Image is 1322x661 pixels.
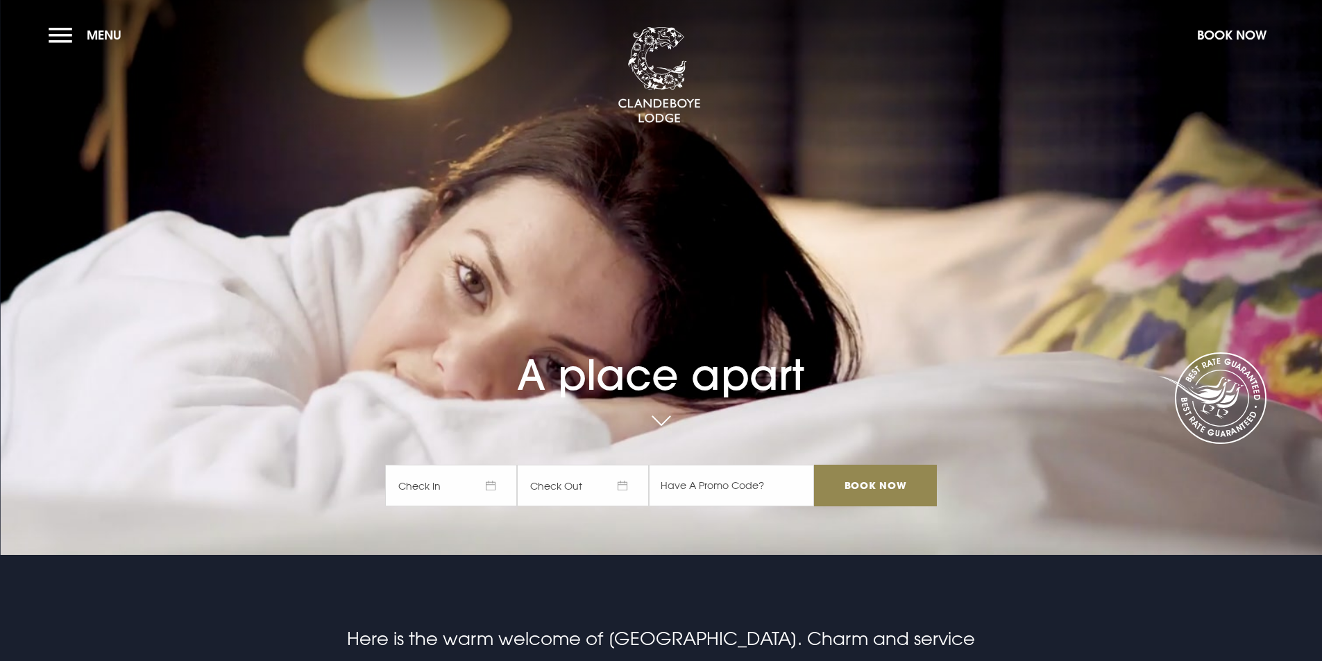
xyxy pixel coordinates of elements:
[618,27,701,124] img: Clandeboye Lodge
[385,310,936,400] h1: A place apart
[49,20,128,50] button: Menu
[87,27,121,43] span: Menu
[649,465,814,506] input: Have A Promo Code?
[814,465,936,506] input: Book Now
[385,465,517,506] span: Check In
[1190,20,1273,50] button: Book Now
[517,465,649,506] span: Check Out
